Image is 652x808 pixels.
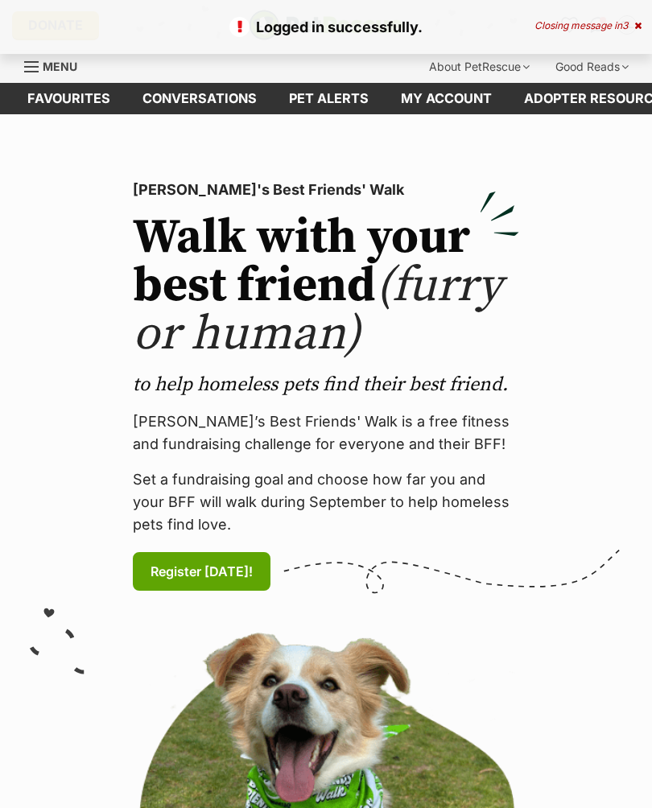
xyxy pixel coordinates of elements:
[126,83,273,114] a: conversations
[133,410,519,456] p: [PERSON_NAME]’s Best Friends' Walk is a free fitness and fundraising challenge for everyone and t...
[133,372,519,398] p: to help homeless pets find their best friend.
[385,83,508,114] a: My account
[418,51,541,83] div: About PetRescue
[151,562,253,581] span: Register [DATE]!
[133,468,519,536] p: Set a fundraising goal and choose how far you and your BFF will walk during September to help hom...
[24,51,89,80] a: Menu
[133,214,519,359] h2: Walk with your best friend
[133,552,270,591] a: Register [DATE]!
[11,83,126,114] a: Favourites
[43,60,77,73] span: Menu
[544,51,640,83] div: Good Reads
[133,179,519,201] p: [PERSON_NAME]'s Best Friends' Walk
[133,256,502,365] span: (furry or human)
[273,83,385,114] a: Pet alerts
